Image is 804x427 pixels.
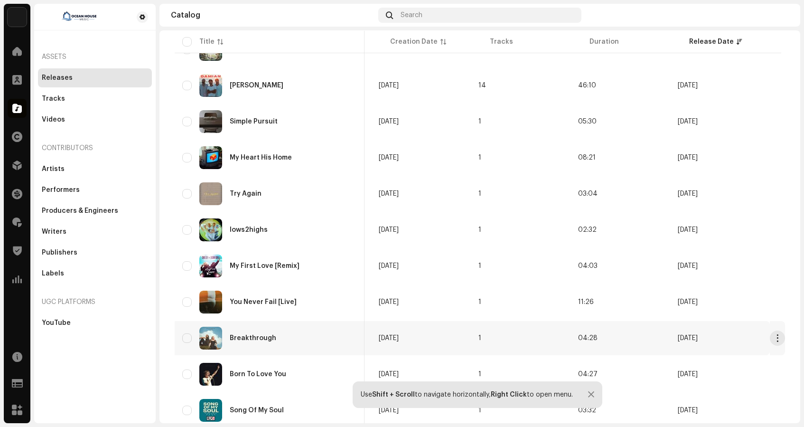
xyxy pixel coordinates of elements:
span: Oct 24, 2025 [678,335,698,342]
re-m-nav-item: Artists [38,160,152,179]
div: Release Date [689,37,734,47]
span: Oct 24, 2025 [678,299,698,305]
div: Releases [42,74,73,82]
img: 082f5506-711f-4d18-98ca-59fbd53ea965 [199,110,222,133]
img: ca7b51db-ea82-455a-bda9-025e875fdee9 [199,255,222,277]
div: Simple Pursuit [230,118,278,125]
re-m-nav-item: Releases [38,68,152,87]
span: 1 [478,263,481,269]
span: 03:32 [578,407,596,414]
strong: Shift + Scroll [372,391,415,398]
span: Sep 15, 2025 [379,227,399,233]
div: Publishers [42,249,77,256]
div: Try Again [230,190,262,197]
img: d522f494-b8e4-477e-8e81-ed5bc734172d [199,399,222,422]
div: YouTube [42,319,71,327]
span: 1 [478,190,481,197]
img: da0bb129-2ddf-4244-8238-3eb20592b6ab [199,327,222,350]
div: Title [199,37,215,47]
span: Search [401,11,422,19]
span: 1 [478,227,481,233]
span: Oct 31, 2025 [678,118,698,125]
img: 7a6c276a-b39c-426d-a9b8-c79aee131aae [199,291,222,313]
span: Oct 31, 2025 [678,190,698,197]
re-a-nav-header: UGC Platforms [38,291,152,313]
span: Oct 10, 2025 [678,407,698,414]
span: 02:32 [578,227,597,233]
div: Born To Love You [230,371,286,378]
span: Sep 21, 2025 [379,335,399,342]
div: Artists [42,165,65,173]
span: Sep 13, 2025 [379,371,399,378]
img: 1700079e-4ef0-4080-9f73-176accfd31fe [42,11,122,23]
span: Sep 25, 2025 [379,154,399,161]
div: lows2highs [230,227,268,233]
div: Creation Date [390,37,438,47]
div: Performers [42,186,80,194]
img: 74b1cbab-e45a-48be-a4e1-8829503af274 [199,218,222,241]
span: 1 [478,335,481,342]
img: bf80dd37-7ad8-4ff8-86b0-3438b104e004 [199,182,222,205]
re-a-nav-header: Contributors [38,137,152,160]
div: Videos [42,116,65,123]
span: 14 [478,82,486,89]
strong: Right Click [491,391,527,398]
re-m-nav-item: Producers & Engineers [38,201,152,220]
span: 03:04 [578,190,598,197]
span: Sep 29, 2025 [379,190,399,197]
div: My First Love [Remix] [230,263,299,269]
span: 04:03 [578,263,598,269]
div: Tracks [42,95,65,103]
span: Oct 6, 2025 [379,82,399,89]
span: Sep 20, 2025 [379,299,399,305]
span: 04:28 [578,335,598,342]
span: Sep 19, 2025 [379,263,399,269]
div: Producers & Engineers [42,207,118,215]
span: 11:26 [578,299,594,305]
img: 2e239174-519e-45cb-9236-a73bcfeb4c14 [199,363,222,386]
re-m-nav-item: Tracks [38,89,152,108]
span: 1 [478,407,481,414]
span: Oct 24, 2025 [678,263,698,269]
div: Song Of My Soul [230,407,284,414]
span: Oct 31, 2025 [678,154,698,161]
div: My Heart His Home [230,154,292,161]
img: ba8ebd69-4295-4255-a456-837fa49e70b0 [8,8,27,27]
re-m-nav-item: Performers [38,180,152,199]
re-m-nav-item: Labels [38,264,152,283]
div: Labels [42,270,64,277]
div: DAMIAN [230,82,283,89]
re-m-nav-item: Publishers [38,243,152,262]
img: ebc9341b-08fe-448b-9dd5-31ce52787480 [199,74,222,97]
span: 1 [478,299,481,305]
img: 887059f4-5702-4919-b727-2cffe1eac67b [774,8,789,23]
span: 08:21 [578,154,596,161]
div: You Never Fail [Live] [230,299,297,305]
span: Sep 7, 2025 [379,407,399,414]
span: Oct 17, 2025 [678,371,698,378]
re-m-nav-item: Writers [38,222,152,241]
re-m-nav-item: YouTube [38,313,152,332]
span: 05:30 [578,118,597,125]
span: 46:10 [578,82,596,89]
div: Use to navigate horizontally, to open menu. [361,391,573,399]
img: 8842e922-9a27-45c5-99cf-ff7438041678 [199,146,222,169]
div: Breakthrough [230,335,276,342]
div: Catalog [171,11,374,19]
span: 1 [478,118,481,125]
re-m-nav-item: Videos [38,110,152,129]
span: Oct 24, 2025 [678,227,698,233]
span: 04:27 [578,371,598,378]
div: Writers [42,228,66,236]
span: 1 [478,154,481,161]
re-a-nav-header: Assets [38,46,152,68]
span: Sep 20, 2025 [379,118,399,125]
span: 1 [478,371,481,378]
span: Nov 7, 2025 [678,82,698,89]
